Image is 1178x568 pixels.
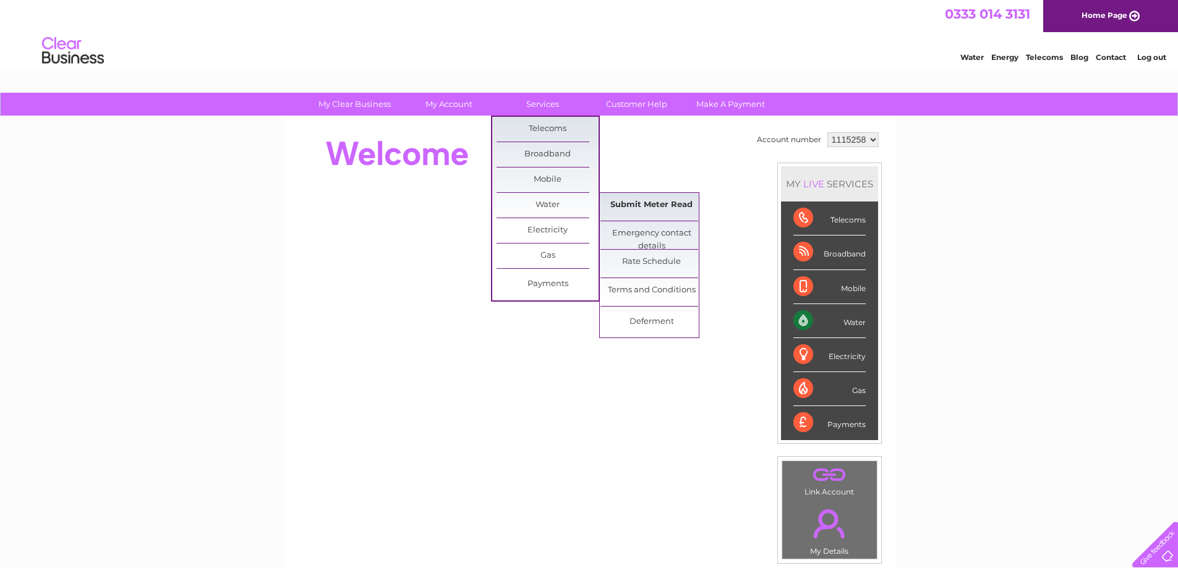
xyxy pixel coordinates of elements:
div: Electricity [793,338,866,372]
a: Water [497,193,599,218]
a: Broadband [497,142,599,167]
a: . [785,502,874,545]
img: logo.png [41,32,105,70]
a: Contact [1096,53,1126,62]
a: My Clear Business [304,93,406,116]
a: Telecoms [1026,53,1063,62]
div: MY SERVICES [781,166,878,201]
a: Terms and Conditions [600,278,702,303]
a: Telecoms [497,117,599,142]
a: Deferment [600,310,702,334]
a: 0333 014 3131 [945,6,1030,22]
div: Clear Business is a trading name of Verastar Limited (registered in [GEOGRAPHIC_DATA] No. 3667643... [297,7,882,60]
a: Emergency contact details [600,221,702,246]
a: My Account [398,93,500,116]
div: Mobile [793,270,866,304]
div: Payments [793,406,866,439]
a: Log out [1137,53,1166,62]
a: Rate Schedule [600,250,702,274]
td: My Details [782,499,877,559]
a: Submit Meter Read [600,193,702,218]
a: Services [492,93,594,116]
a: Customer Help [586,93,688,116]
a: Payments [497,272,599,297]
a: . [785,464,874,486]
a: Make A Payment [680,93,782,116]
div: Water [793,304,866,338]
td: Link Account [782,460,877,499]
a: Mobile [497,167,599,192]
a: Energy [991,53,1018,62]
a: Blog [1070,53,1088,62]
a: Gas [497,244,599,268]
div: LIVE [801,178,827,190]
td: Account number [754,129,824,150]
div: Telecoms [793,201,866,235]
a: Electricity [497,218,599,243]
a: Water [960,53,984,62]
div: Gas [793,372,866,406]
div: Broadband [793,235,866,269]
